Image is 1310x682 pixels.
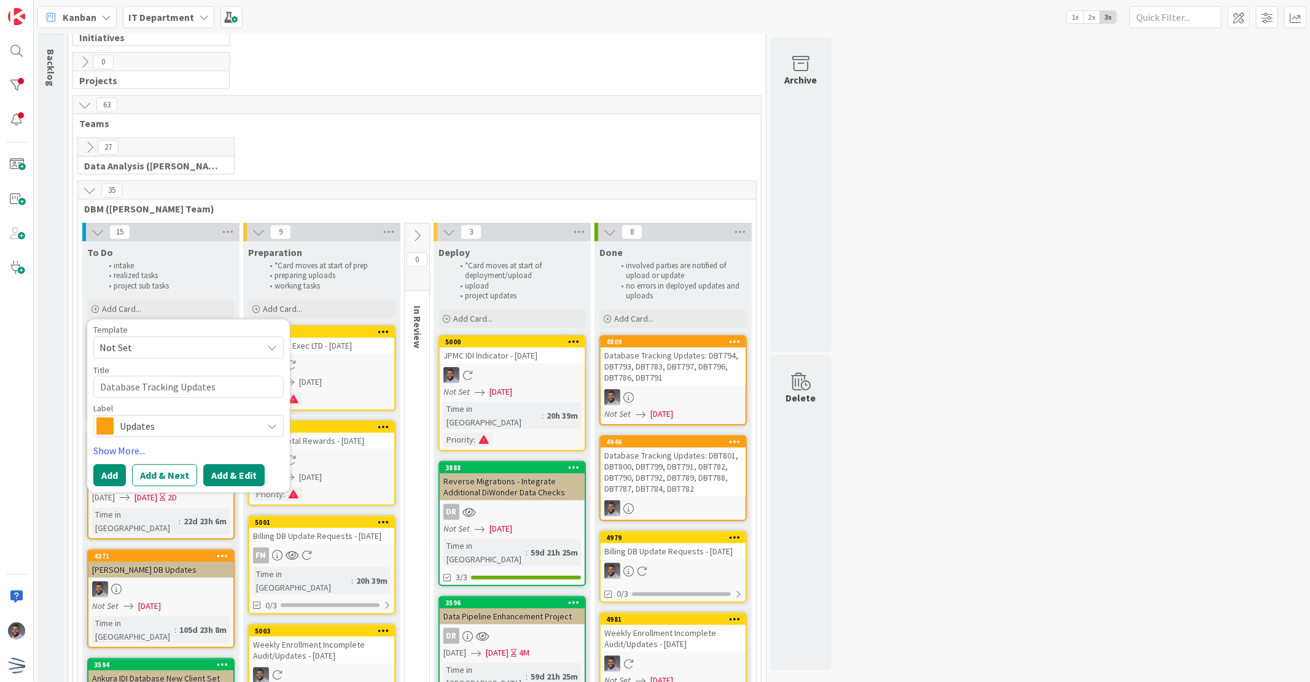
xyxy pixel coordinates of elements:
[601,500,746,516] div: FS
[94,661,233,669] div: 3594
[1129,6,1222,28] input: Quick Filter...
[255,627,394,635] div: 5003
[544,409,581,422] div: 20h 39m
[249,433,394,449] div: Thermo Total Rewards - [DATE]
[263,303,302,314] span: Add Card...
[606,338,746,346] div: 4809
[601,347,746,386] div: Database Tracking Updates: DBT794, DBT793, DBT783, DBT797, DBT796, DBT786, DBT791
[93,464,126,486] button: Add
[45,49,57,87] span: Backlog
[92,491,115,504] span: [DATE]
[439,335,586,451] a: 5000JPMC IDI Indicator - [DATE]FSNot Set[DATE]Time in [GEOGRAPHIC_DATA]:20h 39mPriority:
[453,261,584,281] li: *Card moves at start of deployment/upload
[1100,11,1117,23] span: 3x
[601,532,746,559] div: 4979Billing DB Update Requests - [DATE]
[440,336,585,363] div: 5000JPMC IDI Indicator - [DATE]
[93,365,109,376] label: Title
[440,504,585,520] div: DR
[604,563,620,579] img: FS
[445,463,585,472] div: 3888
[249,517,394,544] div: 5001Billing DB Update Requests - [DATE]
[474,433,475,446] span: :
[440,462,585,500] div: 3888Reverse Migrations - Integrate Additional DiWonder Data Checks
[440,347,585,363] div: JPMC IDI Indicator - [DATE]
[440,608,585,624] div: Data Pipeline Enhancement Project
[486,646,509,659] span: [DATE]
[92,508,179,535] div: Time in [GEOGRAPHIC_DATA]
[249,528,394,544] div: Billing DB Update Requests - [DATE]
[411,306,424,348] span: In Review
[249,517,394,528] div: 5001
[351,574,353,587] span: :
[599,246,623,258] span: Done
[93,325,128,334] span: Template
[604,408,631,419] i: Not Set
[407,252,427,267] span: 0
[263,261,394,271] li: *Card moves at start of prep
[650,408,673,420] span: [DATE]
[263,271,394,281] li: preparing uploads
[87,549,235,648] a: 4371[PERSON_NAME] DB UpdatesFSNot Set[DATE]Time in [GEOGRAPHIC_DATA]:105d 23h 8m
[84,203,741,215] span: DBM (David Team)
[102,271,233,281] li: realized tasks
[93,404,113,413] span: Label
[604,389,620,405] img: FS
[92,581,108,597] img: FS
[255,423,394,432] div: 5026
[614,261,745,281] li: involved parties are notified of upload or update
[601,532,746,543] div: 4979
[109,225,130,239] span: 15
[443,402,542,429] div: Time in [GEOGRAPHIC_DATA]
[440,367,585,383] div: FS
[249,626,394,664] div: 5003Weekly Enrollment Incomplete Audit/Updates - [DATE]
[617,587,628,600] span: 0/3
[249,548,394,564] div: FM
[63,10,96,25] span: Kanban
[101,183,122,198] span: 35
[786,390,816,405] div: Delete
[601,336,746,386] div: 4809Database Tracking Updates: DBT794, DBT793, DBT783, DBT797, DBT796, DBT786, DBT791
[601,436,746,448] div: 4946
[1083,11,1100,23] span: 2x
[604,656,620,672] img: FS
[601,625,746,652] div: Weekly Enrollment Incomplete Audit/Updates - [DATE]
[440,597,585,624] div: 3596Data Pipeline Enhancement Project
[599,335,747,425] a: 4809Database Tracking Updates: DBT794, DBT793, DBT783, DBT797, DBT796, DBT786, DBT791FSNot Set[DATE]
[542,409,544,422] span: :
[614,281,745,301] li: no errors in deployed updates and uploads
[606,533,746,542] div: 4979
[176,623,230,637] div: 105d 23h 8m
[253,567,351,594] div: Time in [GEOGRAPHIC_DATA]
[92,600,119,611] i: Not Set
[440,628,585,644] div: DR
[601,614,746,652] div: 4981Weekly Enrollment Incomplete Audit/Updates - [DATE]
[785,72,817,87] div: Archive
[443,646,466,659] span: [DATE]
[440,336,585,347] div: 5000
[249,327,394,338] div: 5025
[248,246,302,258] span: Preparation
[445,599,585,607] div: 3596
[253,487,283,501] div: Priority
[249,338,394,354] div: Newscorp Exec LTD - [DATE]
[622,225,642,239] span: 8
[174,623,176,637] span: :
[102,261,233,271] li: intake
[79,74,214,87] span: Projects
[135,491,157,504] span: [DATE]
[102,303,141,314] span: Add Card...
[87,246,113,258] span: To Do
[601,543,746,559] div: Billing DB Update Requests - [DATE]
[528,546,581,559] div: 59d 21h 25m
[248,420,396,506] a: 5026Thermo Total Rewards - [DATE]FSNot Set[DATE]Priority:
[99,339,253,355] span: Not Set
[249,422,394,449] div: 5026Thermo Total Rewards - [DATE]
[445,338,585,346] div: 5000
[265,599,277,612] span: 0/3
[88,581,233,597] div: FS
[440,473,585,500] div: Reverse Migrations - Integrate Additional DiWonder Data Checks
[440,462,585,473] div: 3888
[443,386,470,397] i: Not Set
[601,656,746,672] div: FS
[84,160,219,172] span: Data Analysis (Carin Team)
